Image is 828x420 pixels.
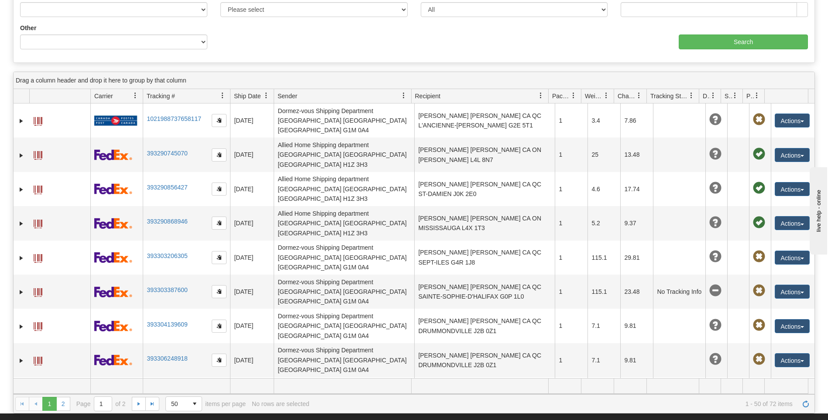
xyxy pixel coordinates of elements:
[414,377,555,411] td: [PERSON_NAME] [PERSON_NAME] CA QC DRUMMONDVILLE J2B 0Z1
[775,216,810,230] button: Actions
[709,217,721,229] span: Unknown
[94,397,112,411] input: Page 1
[274,206,414,240] td: Allied Home Shipping department [GEOGRAPHIC_DATA] [GEOGRAPHIC_DATA] [GEOGRAPHIC_DATA] H1Z 3H3
[555,377,588,411] td: 1
[14,72,814,89] div: grid grouping header
[709,251,721,263] span: Unknown
[165,396,246,411] span: items per page
[17,288,26,296] a: Expand
[147,115,201,122] a: 1021988737658117
[775,319,810,333] button: Actions
[588,241,620,275] td: 115.1
[94,183,132,194] img: 2 - FedEx Express®
[20,24,36,32] label: Other
[212,148,227,162] button: Copy to clipboard
[147,92,175,100] span: Tracking #
[56,397,70,411] a: 2
[274,241,414,275] td: Dormez-vous Shipping Department [GEOGRAPHIC_DATA] [GEOGRAPHIC_DATA] [GEOGRAPHIC_DATA] G1M 0A4
[17,185,26,194] a: Expand
[234,92,261,100] span: Ship Date
[588,377,620,411] td: 7.1
[212,285,227,298] button: Copy to clipboard
[620,343,653,377] td: 9.81
[34,250,42,264] a: Label
[753,319,765,331] span: Pickup Not Assigned
[588,343,620,377] td: 7.1
[274,275,414,309] td: Dormez-vous Shipping Department [GEOGRAPHIC_DATA] [GEOGRAPHIC_DATA] [GEOGRAPHIC_DATA] G1M 0A4
[274,138,414,172] td: Allied Home Shipping department [GEOGRAPHIC_DATA] [GEOGRAPHIC_DATA] [GEOGRAPHIC_DATA] H1Z 3H3
[17,322,26,331] a: Expand
[620,103,653,138] td: 7.86
[555,206,588,240] td: 1
[709,182,721,194] span: Unknown
[775,353,810,367] button: Actions
[94,286,132,297] img: 2 - FedEx Express®
[94,252,132,263] img: 2 - FedEx Express®
[147,218,187,225] a: 393290868946
[620,172,653,206] td: 17.74
[709,148,721,160] span: Unknown
[618,92,636,100] span: Charge
[212,182,227,196] button: Copy to clipboard
[230,343,274,377] td: [DATE]
[147,355,187,362] a: 393306248918
[212,320,227,333] button: Copy to clipboard
[165,396,202,411] span: Page sizes drop down
[414,103,555,138] td: [PERSON_NAME] [PERSON_NAME] CA QC L'ANCIENNE-[PERSON_NAME] G2E 5T1
[703,92,710,100] span: Delivery Status
[94,149,132,160] img: 2 - FedEx Express®
[725,92,732,100] span: Shipment Issues
[147,184,187,191] a: 393290856427
[34,318,42,332] a: Label
[588,138,620,172] td: 25
[632,88,646,103] a: Charge filter column settings
[147,286,187,293] a: 393303387600
[775,114,810,127] button: Actions
[230,172,274,206] td: [DATE]
[808,165,827,255] iframe: chat widget
[212,354,227,367] button: Copy to clipboard
[230,241,274,275] td: [DATE]
[212,114,227,127] button: Copy to clipboard
[620,309,653,343] td: 9.81
[414,138,555,172] td: [PERSON_NAME] [PERSON_NAME] CA ON [PERSON_NAME] L4L 8N7
[753,114,765,126] span: Pickup Not Assigned
[17,117,26,125] a: Expand
[620,377,653,411] td: 9.81
[17,254,26,262] a: Expand
[775,182,810,196] button: Actions
[94,115,137,126] img: 20 - Canada Post
[147,150,187,157] a: 393290745070
[42,397,56,411] span: Page 1
[230,309,274,343] td: [DATE]
[212,251,227,264] button: Copy to clipboard
[274,103,414,138] td: Dormez-vous Shipping Department [GEOGRAPHIC_DATA] [GEOGRAPHIC_DATA] [GEOGRAPHIC_DATA] G1M 0A4
[555,275,588,309] td: 1
[128,88,143,103] a: Carrier filter column settings
[728,88,742,103] a: Shipment Issues filter column settings
[552,92,570,100] span: Packages
[17,151,26,160] a: Expand
[34,182,42,196] a: Label
[34,113,42,127] a: Label
[749,88,764,103] a: Pickup Status filter column settings
[171,399,182,408] span: 50
[753,148,765,160] span: Pickup Successfully created
[588,172,620,206] td: 4.6
[709,114,721,126] span: Unknown
[94,218,132,229] img: 2 - FedEx Express®
[753,182,765,194] span: Pickup Successfully created
[414,309,555,343] td: [PERSON_NAME] [PERSON_NAME] CA QC DRUMMONDVILLE J2B 0Z1
[315,400,792,407] span: 1 - 50 of 72 items
[34,284,42,298] a: Label
[775,148,810,162] button: Actions
[533,88,548,103] a: Recipient filter column settings
[230,138,274,172] td: [DATE]
[259,88,274,103] a: Ship Date filter column settings
[17,219,26,228] a: Expand
[230,103,274,138] td: [DATE]
[555,343,588,377] td: 1
[753,251,765,263] span: Pickup Not Assigned
[230,275,274,309] td: [DATE]
[555,241,588,275] td: 1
